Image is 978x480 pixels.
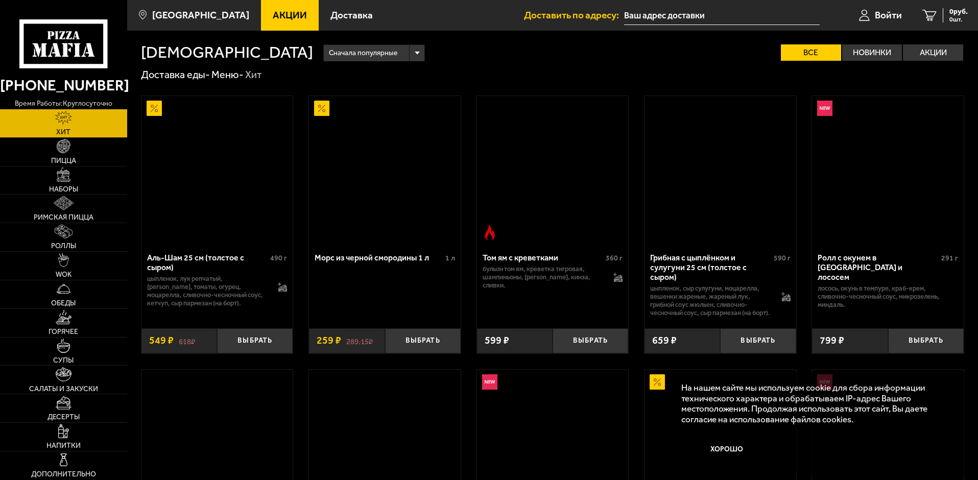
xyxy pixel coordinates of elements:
[53,357,74,364] span: Супы
[483,265,604,290] p: бульон том ям, креветка тигровая, шампиньоны, [PERSON_NAME], кинза, сливки.
[329,43,397,63] span: Сначала популярные
[56,271,71,278] span: WOK
[812,96,964,245] a: НовинкаРолл с окунем в темпуре и лососем
[273,10,307,20] span: Акции
[482,374,497,390] img: Новинка
[217,328,293,353] button: Выбрать
[941,254,958,262] span: 291 г
[483,253,604,262] div: Том ям с креветками
[818,253,939,282] div: Ролл с окунем в [GEOGRAPHIC_DATA] и лососем
[842,44,902,61] label: Новинки
[46,442,81,449] span: Напитки
[346,335,373,346] s: 289.15 ₽
[147,101,162,116] img: Акционный
[652,335,677,346] span: 659 ₽
[681,382,948,425] p: На нашем сайте мы используем cookie для сбора информации технического характера и обрабатываем IP...
[51,300,76,307] span: Обеды
[650,284,771,317] p: цыпленок, сыр сулугуни, моцарелла, вешенки жареные, жареный лук, грибной соус Жюльен, сливочно-че...
[179,335,195,346] s: 618 ₽
[317,335,341,346] span: 259 ₽
[817,101,832,116] img: Новинка
[47,414,80,421] span: Десерты
[781,44,841,61] label: Все
[875,10,902,20] span: Войти
[606,254,623,262] span: 360 г
[31,471,96,478] span: Дополнительно
[152,10,249,20] span: [GEOGRAPHIC_DATA]
[309,96,461,245] a: АкционныйМорс из черной смородины 1 л
[482,225,497,240] img: Острое блюдо
[903,44,963,61] label: Акции
[270,254,287,262] span: 490 г
[949,16,968,22] span: 0 шт.
[477,96,629,245] a: Острое блюдоТом ям с креветками
[315,253,443,262] div: Морс из черной смородины 1 л
[245,68,262,82] div: Хит
[624,6,820,25] input: Ваш адрес доставки
[485,335,509,346] span: 599 ₽
[147,275,268,307] p: цыпленок, лук репчатый, [PERSON_NAME], томаты, огурец, моцарелла, сливочно-чесночный соус, кетчуп...
[34,214,93,221] span: Римская пицца
[141,68,210,81] a: Доставка еды-
[141,96,293,245] a: АкционныйАль-Шам 25 см (толстое с сыром)
[888,328,964,353] button: Выбрать
[141,44,313,61] h1: [DEMOGRAPHIC_DATA]
[314,101,329,116] img: Акционный
[650,253,771,282] div: Грибная с цыплёнком и сулугуни 25 см (толстое с сыром)
[147,253,268,272] div: Аль-Шам 25 см (толстое с сыром)
[149,335,174,346] span: 549 ₽
[56,129,70,136] span: Хит
[49,186,78,193] span: Наборы
[949,8,968,15] span: 0 руб.
[553,328,628,353] button: Выбрать
[720,328,796,353] button: Выбрать
[681,435,773,465] button: Хорошо
[774,254,791,262] span: 590 г
[385,328,461,353] button: Выбрать
[820,335,844,346] span: 799 ₽
[51,243,76,250] span: Роллы
[445,254,455,262] span: 1 л
[211,68,244,81] a: Меню-
[650,374,665,390] img: Акционный
[49,328,78,335] span: Горячее
[524,10,624,20] span: Доставить по адресу:
[818,284,958,309] p: лосось, окунь в темпуре, краб-крем, сливочно-чесночный соус, микрозелень, миндаль.
[29,386,98,393] span: Салаты и закуски
[51,157,76,164] span: Пицца
[330,10,373,20] span: Доставка
[645,96,796,245] a: Грибная с цыплёнком и сулугуни 25 см (толстое с сыром)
